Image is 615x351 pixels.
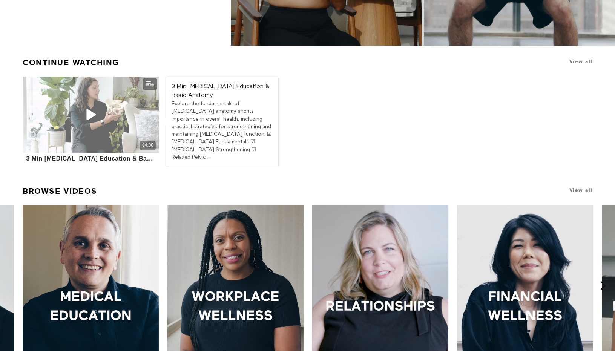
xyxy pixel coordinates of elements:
a: View all [569,59,593,64]
div: 3 Min [MEDICAL_DATA] Education & Basic Anatomy [26,155,155,162]
a: Continue Watching [23,55,119,71]
a: 3 Min Pelvic Floor Education & Basic Anatomy04:003 Min [MEDICAL_DATA] Education & Basic Anatomy [23,77,159,163]
div: Explore the fundamentals of [MEDICAL_DATA] anatomy and its importance in overall health, includin... [172,100,273,161]
button: Add to my list [143,78,157,90]
a: View all [569,187,593,193]
strong: 3 Min [MEDICAL_DATA] Education & Basic Anatomy [172,84,270,98]
div: 04:00 [142,142,153,149]
a: Browse Videos [23,183,97,199]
